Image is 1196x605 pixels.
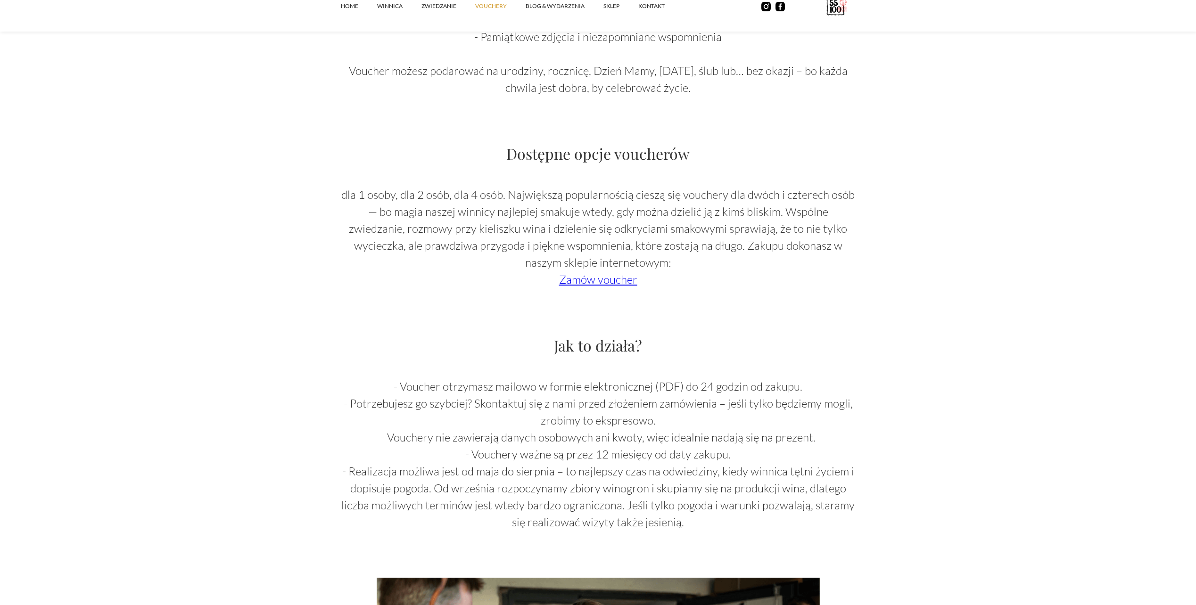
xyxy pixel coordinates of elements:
[341,335,856,355] h3: Jak to działa?
[341,186,856,288] p: dla 1 osoby, dla 2 osób, dla 4 osób. Największą popularnością cieszą się vouchery dla dwóch i czt...
[559,272,637,286] a: Zamów voucher
[341,143,856,164] h3: Dostępne opcje voucherów
[341,378,856,531] p: - Voucher otrzymasz mailowo w formie elektronicznej (PDF) do 24 godzin od zakupu. - Potrzebujesz ...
